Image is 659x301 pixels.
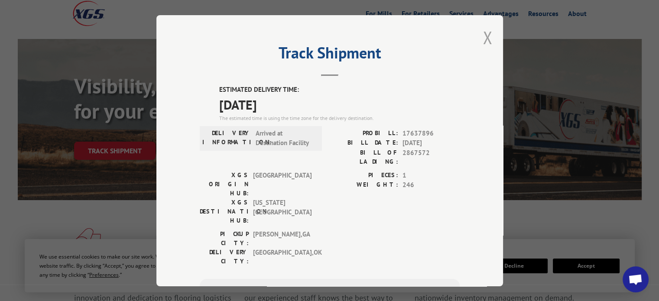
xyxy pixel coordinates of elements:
span: Arrived at Destination Facility [256,128,314,148]
span: 17637896 [403,128,460,138]
label: XGS DESTINATION HUB: [200,197,249,225]
div: Open chat [623,266,649,292]
span: [US_STATE][GEOGRAPHIC_DATA] [253,197,312,225]
label: PICKUP CITY: [200,229,249,247]
span: [DATE] [219,94,460,114]
label: BILL DATE: [330,138,398,148]
span: [DATE] [403,138,460,148]
label: DELIVERY CITY: [200,247,249,265]
span: 2867572 [403,148,460,166]
span: 1 [403,170,460,180]
span: [GEOGRAPHIC_DATA] [253,170,312,197]
span: [PERSON_NAME] , GA [253,229,312,247]
label: WEIGHT: [330,180,398,190]
span: [GEOGRAPHIC_DATA] , OK [253,247,312,265]
span: 246 [403,180,460,190]
button: Close modal [483,26,492,49]
label: PIECES: [330,170,398,180]
label: PROBILL: [330,128,398,138]
label: DELIVERY INFORMATION: [202,128,251,148]
label: BILL OF LADING: [330,148,398,166]
h2: Track Shipment [200,47,460,63]
label: ESTIMATED DELIVERY TIME: [219,85,460,95]
div: The estimated time is using the time zone for the delivery destination. [219,114,460,122]
label: XGS ORIGIN HUB: [200,170,249,197]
